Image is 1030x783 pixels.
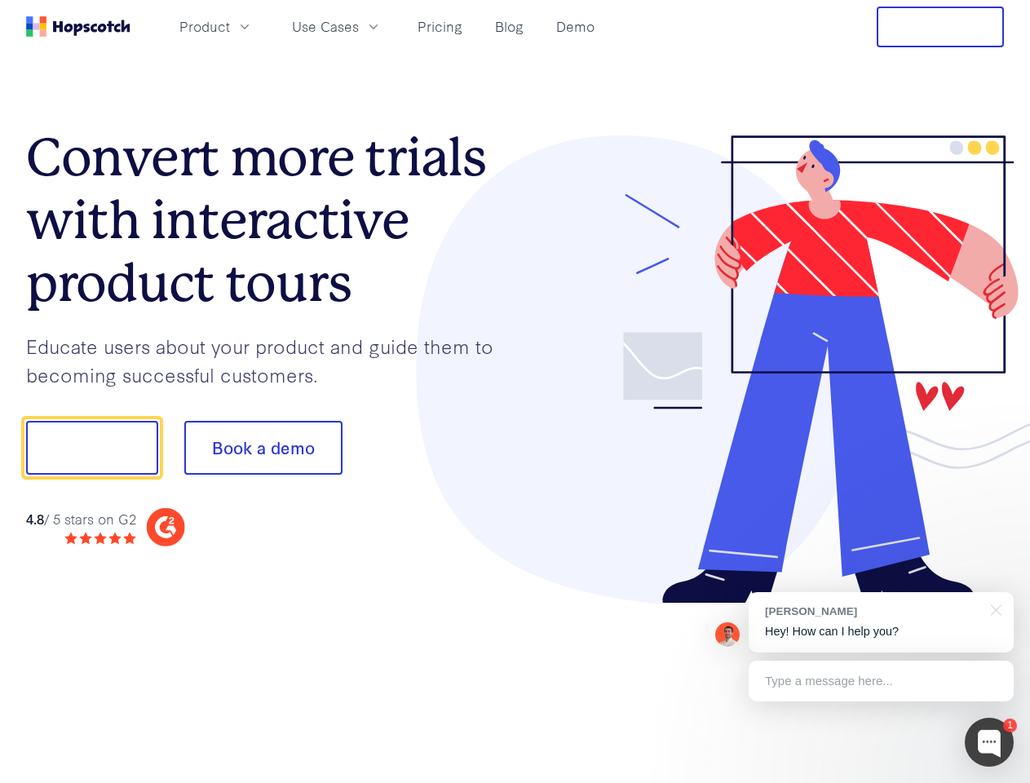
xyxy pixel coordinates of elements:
p: Educate users about your product and guide them to becoming successful customers. [26,332,515,388]
button: Free Trial [877,7,1004,47]
button: Product [170,13,263,40]
button: Show me! [26,421,158,475]
img: Mark Spera [715,622,740,647]
div: 1 [1003,719,1017,732]
a: Pricing [411,13,469,40]
h1: Convert more trials with interactive product tours [26,126,515,314]
a: Blog [488,13,530,40]
button: Use Cases [282,13,391,40]
p: Hey! How can I help you? [765,623,997,640]
a: Home [26,16,130,37]
a: Demo [550,13,601,40]
span: Product [179,16,230,37]
div: / 5 stars on G2 [26,509,136,529]
div: [PERSON_NAME] [765,604,981,619]
span: Use Cases [292,16,359,37]
button: Book a demo [184,421,343,475]
div: Type a message here... [749,661,1014,701]
strong: 4.8 [26,509,44,528]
